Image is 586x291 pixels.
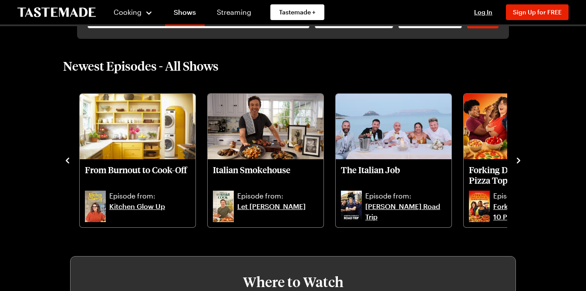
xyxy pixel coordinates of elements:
div: From Burnout to Cook-Off [80,94,195,227]
span: Log In [474,8,492,16]
h2: Newest Episodes - All Shows [63,58,219,74]
a: Let [PERSON_NAME] [237,201,318,222]
a: To Tastemade Home Page [17,7,96,17]
a: Tastemade + [270,4,324,20]
button: Sign Up for FREE [506,4,569,20]
p: Episode from: [365,191,446,201]
a: Kitchen Glow Up [109,201,190,222]
span: Cooking [114,8,141,16]
p: Episode from: [493,191,574,201]
a: Forking Delicious: Top 10 Pizza Toppings [493,201,574,222]
p: Forking Delicious: Top 10 Pizza Toppings [469,164,574,185]
p: The Italian Job [341,164,446,185]
div: The Italian Job [336,94,451,227]
p: Episode from: [237,191,318,201]
span: Sign Up for FREE [513,8,562,16]
a: [PERSON_NAME] Road Trip [365,201,446,222]
a: From Burnout to Cook-Off [85,164,190,189]
button: Log In [466,8,501,17]
div: 6 / 10 [335,91,463,228]
button: Cooking [113,2,153,23]
a: Italian Smokehouse [213,164,318,189]
img: Forking Delicious: Top 10 Pizza Toppings [464,94,579,159]
p: From Burnout to Cook-Off [85,164,190,185]
div: Italian Smokehouse [208,94,323,227]
button: navigate to next item [514,154,523,165]
img: From Burnout to Cook-Off [80,94,195,159]
div: 5 / 10 [207,91,335,228]
a: The Italian Job [341,164,446,189]
button: navigate to previous item [63,154,72,165]
div: 4 / 10 [79,91,207,228]
h3: Where to Watch [97,274,489,290]
span: Tastemade + [279,8,316,17]
p: Episode from: [109,191,190,201]
div: Forking Delicious: Top 10 Pizza Toppings [464,94,579,227]
p: Italian Smokehouse [213,164,318,185]
img: The Italian Job [336,94,451,159]
a: Forking Delicious: Top 10 Pizza Toppings [469,164,574,189]
img: Italian Smokehouse [208,94,323,159]
a: Shows [165,2,205,26]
